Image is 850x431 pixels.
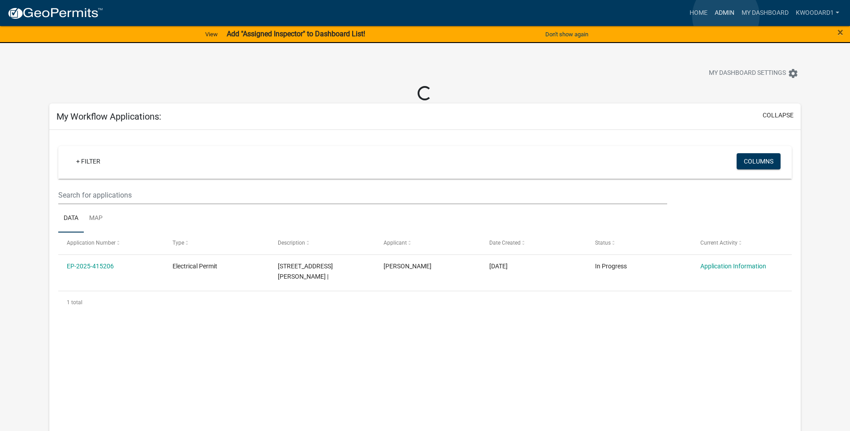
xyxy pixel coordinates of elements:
[58,204,84,233] a: Data
[692,233,798,254] datatable-header-cell: Current Activity
[700,263,766,270] a: Application Information
[595,240,611,246] span: Status
[489,240,521,246] span: Date Created
[384,240,407,246] span: Applicant
[58,291,792,314] div: 1 total
[375,233,481,254] datatable-header-cell: Applicant
[69,153,108,169] a: + Filter
[788,68,798,79] i: settings
[481,233,587,254] datatable-header-cell: Date Created
[84,204,108,233] a: Map
[686,4,711,22] a: Home
[702,65,806,82] button: My Dashboard Settingssettings
[58,186,667,204] input: Search for applications
[67,263,114,270] a: EP-2025-415206
[173,240,184,246] span: Type
[709,68,786,79] span: My Dashboard Settings
[737,153,781,169] button: Columns
[792,4,843,22] a: kwoodard1
[58,233,164,254] datatable-header-cell: Application Number
[542,27,592,42] button: Don't show again
[164,233,270,254] datatable-header-cell: Type
[763,111,794,120] button: collapse
[269,233,375,254] datatable-header-cell: Description
[586,233,692,254] datatable-header-cell: Status
[837,26,843,39] span: ×
[56,111,161,122] h5: My Workflow Applications:
[837,27,843,38] button: Close
[278,240,305,246] span: Description
[700,240,738,246] span: Current Activity
[384,263,431,270] span: Kerstin Woodard
[67,240,116,246] span: Application Number
[489,263,508,270] span: 05/02/2025
[227,30,365,38] strong: Add "Assigned Inspector" to Dashboard List!
[202,27,221,42] a: View
[173,263,217,270] span: Electrical Permit
[595,263,627,270] span: In Progress
[711,4,738,22] a: Admin
[738,4,792,22] a: My Dashboard
[278,263,333,280] span: 1037 E WOODALL CT |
